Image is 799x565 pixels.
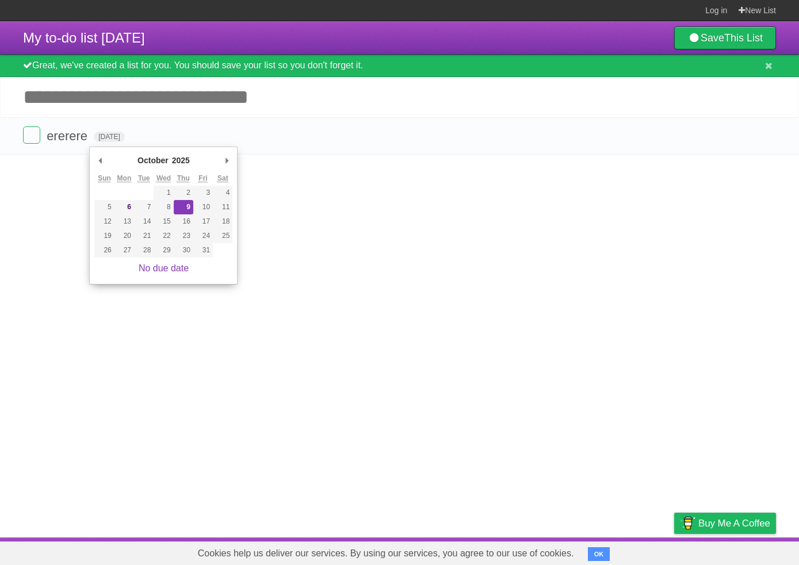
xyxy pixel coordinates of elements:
button: 28 [134,243,154,257]
button: 13 [114,214,134,229]
button: 14 [134,214,154,229]
abbr: Tuesday [138,174,150,183]
button: 27 [114,243,134,257]
abbr: Friday [198,174,207,183]
button: 29 [154,243,173,257]
button: 12 [94,214,114,229]
a: Developers [559,540,606,562]
a: Buy me a coffee [674,513,776,534]
label: Done [23,126,40,144]
button: 9 [174,200,193,214]
button: 15 [154,214,173,229]
span: ererere [47,129,90,143]
a: No due date [139,263,189,273]
a: Terms [620,540,645,562]
button: 4 [213,186,232,200]
div: 2025 [170,152,192,169]
button: 24 [193,229,213,243]
button: 8 [154,200,173,214]
button: OK [588,547,610,561]
button: 25 [213,229,232,243]
button: 19 [94,229,114,243]
span: [DATE] [94,132,125,142]
a: Suggest a feature [704,540,776,562]
button: 17 [193,214,213,229]
button: 10 [193,200,213,214]
button: 2 [174,186,193,200]
span: Cookies help us deliver our services. By using our services, you agree to our use of cookies. [186,542,586,565]
button: 1 [154,186,173,200]
abbr: Monday [117,174,132,183]
abbr: Thursday [177,174,190,183]
b: This List [724,32,763,44]
a: Privacy [659,540,689,562]
button: 18 [213,214,232,229]
img: Buy me a coffee [680,513,695,533]
button: 5 [94,200,114,214]
button: Next Month [221,152,232,169]
span: My to-do list [DATE] [23,30,145,45]
span: Buy me a coffee [698,513,770,533]
a: About [521,540,545,562]
button: 3 [193,186,213,200]
button: 16 [174,214,193,229]
button: 7 [134,200,154,214]
button: 11 [213,200,232,214]
button: Previous Month [94,152,106,169]
button: 21 [134,229,154,243]
abbr: Wednesday [156,174,171,183]
abbr: Saturday [217,174,228,183]
button: 6 [114,200,134,214]
div: October [136,152,170,169]
button: 31 [193,243,213,257]
button: 23 [174,229,193,243]
button: 22 [154,229,173,243]
abbr: Sunday [98,174,111,183]
a: SaveThis List [674,26,776,49]
button: 30 [174,243,193,257]
button: 20 [114,229,134,243]
button: 26 [94,243,114,257]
